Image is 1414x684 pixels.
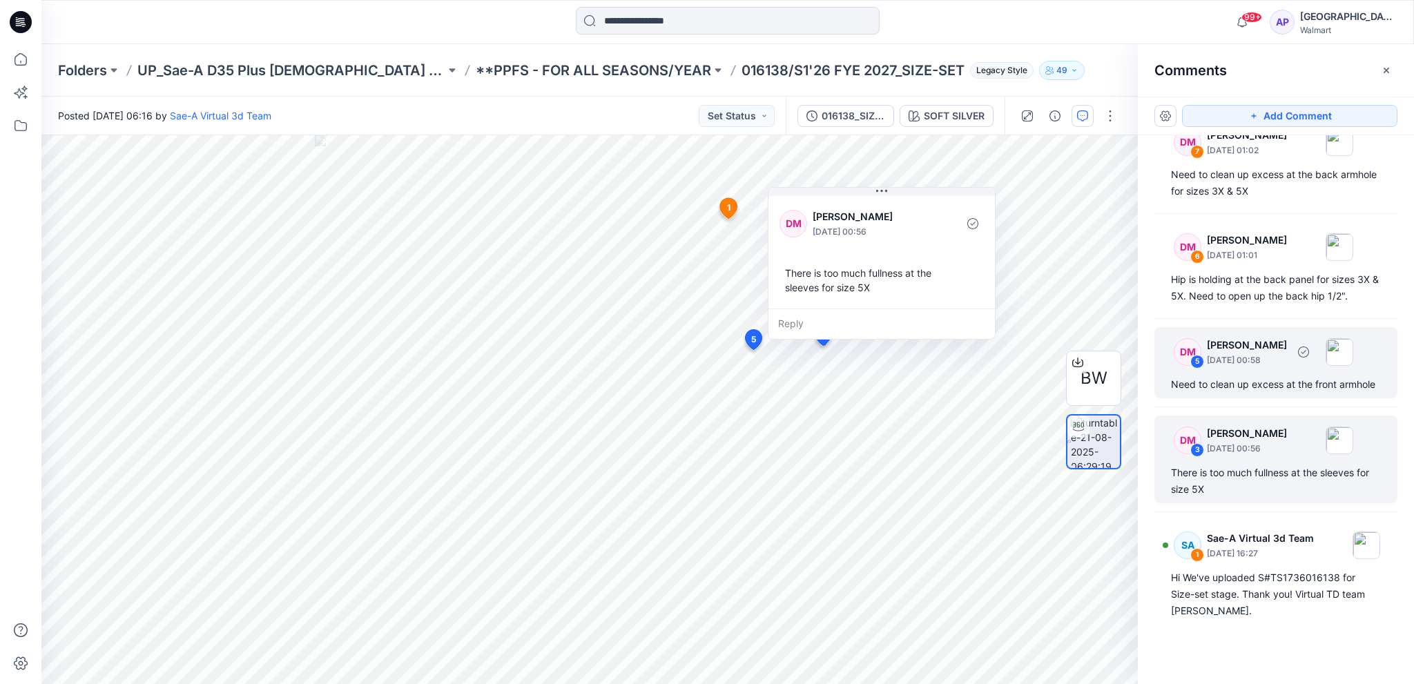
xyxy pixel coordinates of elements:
[1174,427,1201,454] div: DM
[1207,425,1287,442] p: [PERSON_NAME]
[1171,569,1381,619] div: Hi We've uploaded S#TS1736016138 for Size-set stage. Thank you! Virtual TD team [PERSON_NAME].
[58,61,107,80] a: Folders
[1241,12,1262,23] span: 99+
[1174,128,1201,156] div: DM
[1056,63,1067,78] p: 49
[1174,338,1201,366] div: DM
[1207,442,1287,456] p: [DATE] 00:56
[1081,366,1107,391] span: BW
[1190,443,1204,457] div: 3
[1171,376,1381,393] div: Need to clean up excess at the front armhole
[1300,25,1397,35] div: Walmart
[1207,232,1287,248] p: [PERSON_NAME]
[58,108,271,123] span: Posted [DATE] 06:16 by
[970,62,1034,79] span: Legacy Style
[1190,250,1204,264] div: 6
[1300,8,1397,25] div: [GEOGRAPHIC_DATA]
[1207,248,1287,262] p: [DATE] 01:01
[1190,355,1204,369] div: 5
[965,61,1034,80] button: Legacy Style
[742,61,965,80] p: 016138/S1'26 FYE 2027_SIZE-SET
[1174,531,1201,559] div: SA
[1207,530,1314,547] p: Sae-A Virtual 3d Team
[1270,10,1295,35] div: AP
[1171,465,1381,498] div: There is too much fullness at the sleeves for size 5X
[1171,166,1381,199] div: Need to clean up excess at the back armhole for sizes 3X & 5X
[1190,145,1204,159] div: 7
[1171,271,1381,304] div: Hip is holding at the back panel for sizes 3X & 5X. Need to open up the back hip 1/2".
[1044,105,1066,127] button: Details
[1039,61,1085,80] button: 49
[1154,62,1227,79] h2: Comments
[813,208,925,225] p: [PERSON_NAME]
[1207,337,1287,353] p: [PERSON_NAME]
[813,225,925,239] p: [DATE] 00:56
[727,202,730,214] span: 1
[170,110,271,121] a: Sae-A Virtual 3d Team
[751,333,756,346] span: 5
[1207,144,1287,157] p: [DATE] 01:02
[137,61,445,80] a: UP_Sae-A D35 Plus [DEMOGRAPHIC_DATA] Top
[822,108,885,124] div: 016138_SIZE-SET_TS PUFF SLV FLEECE SAEA 081925
[1071,416,1120,468] img: turntable-21-08-2025-06:29:19
[768,309,995,339] div: Reply
[779,210,807,237] div: DM
[1207,353,1287,367] p: [DATE] 00:58
[779,260,984,300] div: There is too much fullness at the sleeves for size 5X
[900,105,994,127] button: SOFT SILVER
[1190,548,1204,562] div: 1
[476,61,711,80] a: **PPFS - FOR ALL SEASONS/YEAR
[1182,105,1397,127] button: Add Comment
[1174,233,1201,261] div: DM
[797,105,894,127] button: 016138_SIZE-SET_TS PUFF SLV FLEECE SAEA 081925
[1207,547,1314,560] p: [DATE] 16:27
[924,108,985,124] div: SOFT SILVER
